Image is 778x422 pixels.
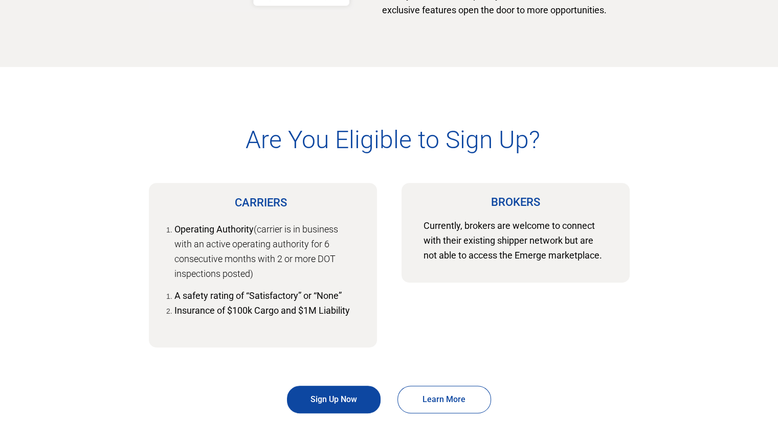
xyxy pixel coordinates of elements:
strong: Operating Authority [174,224,254,235]
span: Are You Eligible to Sign Up? [246,125,540,154]
span: Sign Up Now [287,394,380,404]
strong: A safety rating of “Satisfactory” or “None” [174,290,342,301]
span: CARRIERS [235,196,287,209]
a: Sign Up Now [287,386,381,413]
strong: Insurance of $100k Cargo and $1M Liability [174,305,350,316]
span: BROKERS [491,196,540,208]
span: Currently, brokers are welcome to connect with their existing shipper network but are not able to... [424,220,602,261]
span: Learn More [398,394,491,404]
span: (carrier is in business with an active operating authority for 6 consecutive months with 2 or mor... [174,224,338,279]
a: Learn More [397,386,491,413]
